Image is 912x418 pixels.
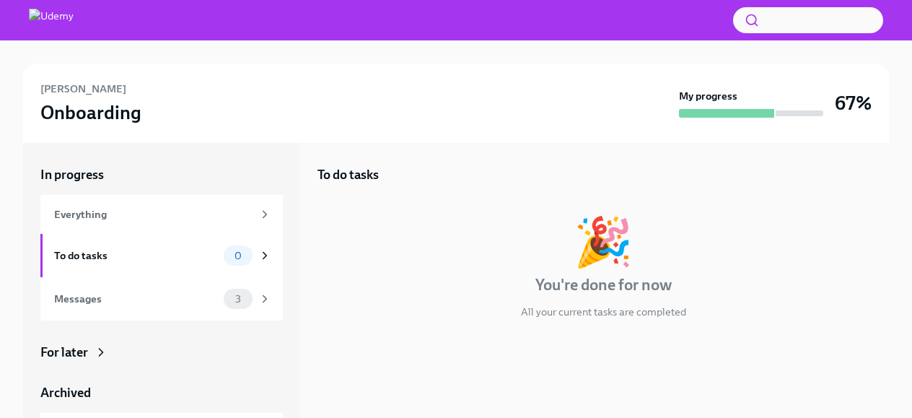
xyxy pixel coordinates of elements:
h3: 67% [835,90,872,116]
img: Udemy [29,9,74,32]
div: Everything [54,206,253,222]
h3: Onboarding [40,100,141,126]
a: Everything [40,195,283,234]
strong: My progress [679,89,737,103]
h5: To do tasks [317,166,379,183]
div: 🎉 [574,218,633,266]
a: Messages3 [40,277,283,321]
h4: You're done for now [535,274,672,296]
h6: [PERSON_NAME] [40,81,126,97]
p: All your current tasks are completed [521,305,686,319]
div: Messages [54,291,218,307]
div: To do tasks [54,248,218,264]
div: For later [40,344,88,361]
a: In progress [40,166,283,183]
span: 0 [226,251,250,261]
span: 3 [227,294,250,305]
a: To do tasks0 [40,234,283,277]
a: Archived [40,384,283,401]
a: For later [40,344,283,361]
